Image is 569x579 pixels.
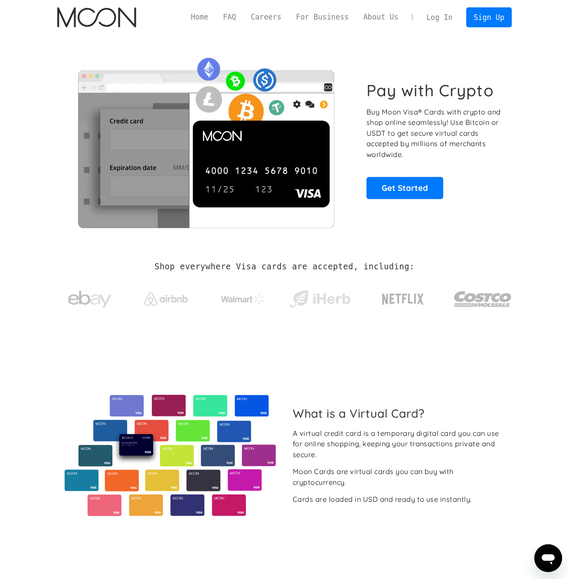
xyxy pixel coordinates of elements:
[466,7,511,27] a: Sign Up
[57,7,136,27] img: Moon Logo
[183,12,216,23] a: Home
[134,284,199,310] a: Airbnb
[293,494,472,505] div: Cards are loaded in USD and ready to use instantly.
[216,12,243,23] a: FAQ
[57,52,354,228] img: Moon Cards let you spend your crypto anywhere Visa is accepted.
[144,292,188,306] img: Airbnb
[221,294,265,304] img: Walmart
[57,7,136,27] a: home
[454,283,512,315] img: Costco
[366,81,494,100] h1: Pay with Crypto
[366,107,502,160] p: Buy Moon Visa® Cards with crypto and shop online seamlessly! Use Bitcoin or USDT to get secure vi...
[243,12,288,23] a: Careers
[366,177,443,199] a: Get Started
[154,262,414,272] h2: Shop everywhere Visa cards are accepted, including:
[356,12,406,23] a: About Us
[57,277,122,317] a: ebay
[454,274,512,320] a: Costco
[419,8,460,27] a: Log In
[381,288,425,310] img: Netflix
[68,286,111,313] img: ebay
[63,395,277,516] img: Virtual cards from Moon
[293,466,505,487] div: Moon Cards are virtual cards you can buy with cryptocurrency.
[364,280,442,314] a: Netflix
[288,288,352,311] img: iHerb
[211,285,275,309] a: Walmart
[288,279,352,315] a: iHerb
[289,12,356,23] a: For Business
[534,544,562,572] iframe: Bouton de lancement de la fenêtre de messagerie
[293,428,505,460] div: A virtual credit card is a temporary digital card you can use for online shopping, keeping your t...
[293,406,505,420] h2: What is a Virtual Card?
